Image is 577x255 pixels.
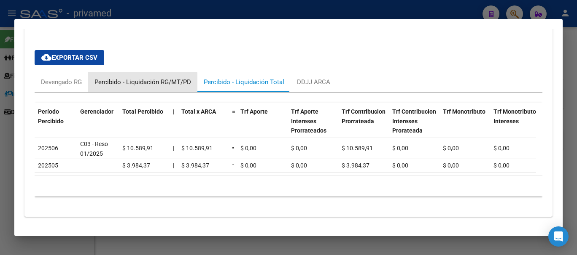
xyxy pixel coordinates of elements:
button: Exportar CSV [35,50,104,65]
span: | [173,145,174,151]
div: Devengado RG [41,77,82,87]
datatable-header-cell: Trf Aporte [237,103,288,149]
span: $ 0,00 [392,145,408,151]
span: Gerenciador [80,108,113,115]
span: 202505 [38,162,58,169]
span: Período Percibido [38,108,64,125]
datatable-header-cell: Gerenciador [77,103,119,149]
div: Open Intercom Messenger [548,226,569,247]
mat-icon: cloud_download [41,52,51,62]
span: = [232,145,235,151]
datatable-header-cell: Trf Monotributo [439,103,490,149]
datatable-header-cell: Trf Monotributo Intereses [490,103,541,149]
datatable-header-cell: Trf Contribucion Prorrateada [338,103,389,149]
span: Trf Monotributo Intereses [493,108,536,125]
span: C03 - Reso 01/2025 [80,141,108,157]
span: $ 3.984,37 [181,162,209,169]
datatable-header-cell: Total x ARCA [178,103,229,149]
span: Trf Aporte Intereses Prorrateados [291,108,326,134]
datatable-header-cell: = [229,103,237,149]
span: $ 10.589,91 [181,145,213,151]
span: $ 0,00 [240,145,256,151]
span: $ 0,00 [443,162,459,169]
span: | [173,162,174,169]
div: Percibido - Liquidación RG/MT/PD [94,77,191,87]
span: Trf Contribucion Intereses Prorateada [392,108,436,134]
span: Total x ARCA [181,108,216,115]
span: $ 3.984,37 [342,162,369,169]
datatable-header-cell: Trf Aporte Intereses Prorrateados [288,103,338,149]
datatable-header-cell: Total Percibido [119,103,170,149]
span: Exportar CSV [41,54,97,61]
span: 202506 [38,145,58,151]
span: | [173,108,175,115]
span: Trf Contribucion Prorrateada [342,108,386,125]
span: Trf Aporte [240,108,268,115]
span: $ 0,00 [240,162,256,169]
span: $ 0,00 [392,162,408,169]
span: $ 10.589,91 [122,145,154,151]
span: Trf Monotributo [443,108,485,115]
span: $ 3.984,37 [122,162,150,169]
datatable-header-cell: Período Percibido [35,103,77,149]
span: $ 0,00 [291,162,307,169]
span: Total Percibido [122,108,163,115]
div: Percibido - Liquidación Total [204,77,284,87]
span: = [232,162,235,169]
span: = [232,108,235,115]
span: $ 0,00 [443,145,459,151]
span: $ 0,00 [493,145,510,151]
span: $ 0,00 [493,162,510,169]
div: Aportes y Contribuciones del Afiliado: 20272866210 [24,30,553,217]
span: $ 0,00 [291,145,307,151]
datatable-header-cell: | [170,103,178,149]
div: DDJJ ARCA [297,77,330,87]
datatable-header-cell: Trf Contribucion Intereses Prorateada [389,103,439,149]
span: $ 10.589,91 [342,145,373,151]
